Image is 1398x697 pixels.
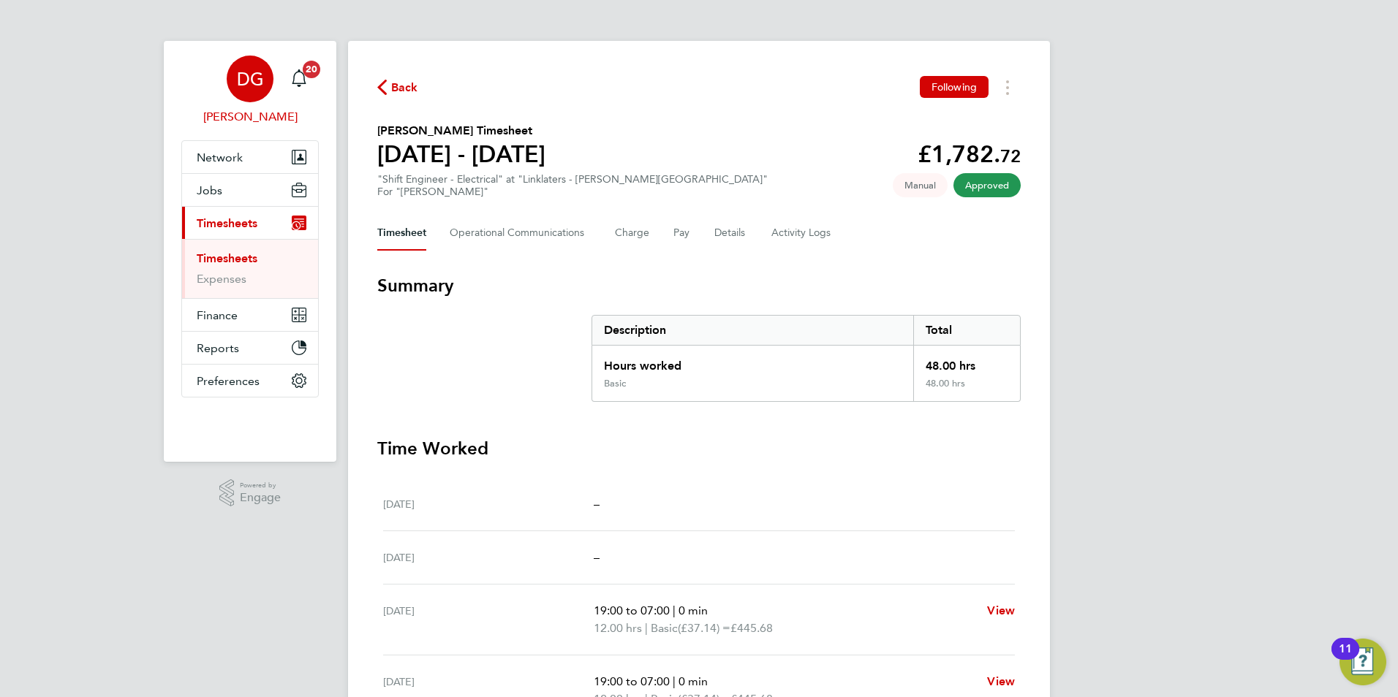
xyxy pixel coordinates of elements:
[377,122,545,140] h2: [PERSON_NAME] Timesheet
[913,316,1020,345] div: Total
[197,341,239,355] span: Reports
[673,216,691,251] button: Pay
[730,621,773,635] span: £445.68
[237,69,264,88] span: DG
[377,437,1021,460] h3: Time Worked
[197,216,257,230] span: Timesheets
[771,216,833,251] button: Activity Logs
[615,216,650,251] button: Charge
[987,673,1015,690] a: View
[197,272,246,286] a: Expenses
[987,603,1015,617] span: View
[377,186,768,198] div: For "[PERSON_NAME]"
[1000,145,1021,167] span: 72
[594,550,600,564] span: –
[181,56,319,126] a: DG[PERSON_NAME]
[377,216,426,251] button: Timesheet
[182,239,318,298] div: Timesheets
[377,173,768,198] div: "Shift Engineer - Electrical" at "Linklaters - [PERSON_NAME][GEOGRAPHIC_DATA]"
[182,174,318,206] button: Jobs
[219,479,282,507] a: Powered byEngage
[679,603,708,617] span: 0 min
[918,140,1021,168] app-decimal: £1,782.
[932,80,977,94] span: Following
[594,497,600,511] span: –
[592,316,913,345] div: Description
[197,374,260,388] span: Preferences
[678,621,730,635] span: (£37.14) =
[284,56,314,102] a: 20
[303,61,320,78] span: 20
[182,412,319,435] img: fastbook-logo-retina.png
[594,603,670,617] span: 19:00 to 07:00
[987,602,1015,620] a: View
[714,216,748,251] button: Details
[181,108,319,126] span: Daniel Gwynn
[673,603,676,617] span: |
[240,492,281,504] span: Engage
[604,378,626,389] div: Basic
[679,674,708,688] span: 0 min
[645,621,648,635] span: |
[182,299,318,331] button: Finance
[987,674,1015,688] span: View
[182,207,318,239] button: Timesheets
[164,41,336,462] nav: Main navigation
[383,602,594,637] div: [DATE]
[377,140,545,169] h1: [DATE] - [DATE]
[592,346,913,378] div: Hours worked
[197,251,257,265] a: Timesheets
[197,183,222,197] span: Jobs
[594,621,642,635] span: 12.00 hrs
[913,378,1020,401] div: 48.00 hrs
[651,620,678,637] span: Basic
[197,308,238,322] span: Finance
[913,346,1020,378] div: 48.00 hrs
[240,479,281,492] span: Powered by
[920,76,989,98] button: Following
[594,674,670,688] span: 19:00 to 07:00
[383,549,594,566] div: [DATE]
[383,495,594,513] div: [DATE]
[592,315,1021,402] div: Summary
[994,76,1021,99] button: Timesheets Menu
[1339,649,1352,668] div: 11
[197,151,243,164] span: Network
[893,173,948,197] span: This timesheet was manually created.
[182,141,318,173] button: Network
[181,412,319,435] a: Go to home page
[182,332,318,364] button: Reports
[450,216,592,251] button: Operational Communications
[377,274,1021,297] h3: Summary
[391,79,418,96] span: Back
[953,173,1021,197] span: This timesheet has been approved.
[673,674,676,688] span: |
[182,365,318,397] button: Preferences
[1340,639,1386,685] button: Open Resource Center, 11 new notifications
[377,78,418,96] button: Back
